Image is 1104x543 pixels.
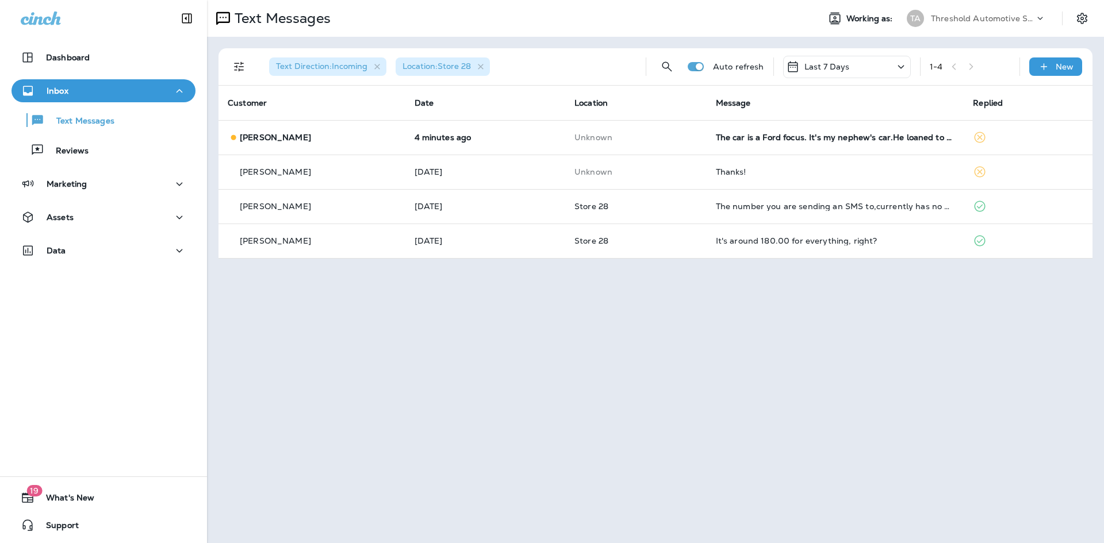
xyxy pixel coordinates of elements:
div: The car is a Ford focus. It's my nephew's car.He loaned to me because somebody ran in to the back... [716,133,955,142]
p: [PERSON_NAME] [240,133,311,142]
span: Support [34,521,79,534]
p: [PERSON_NAME] [240,202,311,211]
span: Working as: [846,14,895,24]
div: 1 - 4 [930,62,942,71]
button: Text Messages [11,108,195,132]
p: This customer does not have a last location and the phone number they messaged is not assigned to... [574,167,697,176]
span: 19 [26,485,42,496]
p: Last 7 Days [804,62,850,71]
p: Auto refresh [713,62,764,71]
p: Dashboard [46,53,90,62]
button: 19What's New [11,486,195,509]
span: Date [415,98,434,108]
p: New [1056,62,1074,71]
button: Assets [11,206,195,229]
div: It's around 180.00 for everything, right? [716,236,955,245]
span: Text Direction : Incoming [276,61,367,71]
span: Location [574,98,608,108]
span: Message [716,98,751,108]
div: TA [907,10,924,27]
p: Threshold Automotive Service dba Grease Monkey [931,14,1034,23]
p: Aug 22, 2025 09:23 AM [415,202,557,211]
button: Reviews [11,138,195,162]
p: This customer does not have a last location and the phone number they messaged is not assigned to... [574,133,697,142]
button: Collapse Sidebar [171,7,203,30]
p: Inbox [47,86,68,95]
button: Search Messages [655,55,678,78]
p: Marketing [47,179,87,188]
p: Reviews [44,146,89,157]
p: [PERSON_NAME] [240,167,311,176]
span: Replied [973,98,1003,108]
p: Aug 21, 2025 03:51 PM [415,236,557,245]
button: Dashboard [11,46,195,69]
button: Inbox [11,79,195,102]
p: Aug 27, 2025 03:44 PM [415,133,557,142]
button: Data [11,239,195,262]
div: The number you are sending an SMS to,currently has no SMS capabilities. [716,202,955,211]
p: Data [47,246,66,255]
div: Location:Store 28 [396,57,490,76]
p: Text Messages [230,10,331,27]
span: Location : Store 28 [402,61,471,71]
button: Filters [228,55,251,78]
span: What's New [34,493,94,507]
span: Store 28 [574,201,608,211]
div: Thanks! [716,167,955,176]
span: Customer [228,98,267,108]
button: Marketing [11,172,195,195]
div: Text Direction:Incoming [269,57,386,76]
p: Text Messages [45,116,114,127]
p: Aug 23, 2025 12:07 PM [415,167,557,176]
p: Assets [47,213,74,222]
p: [PERSON_NAME] [240,236,311,245]
button: Support [11,514,195,537]
button: Settings [1072,8,1092,29]
span: Store 28 [574,236,608,246]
